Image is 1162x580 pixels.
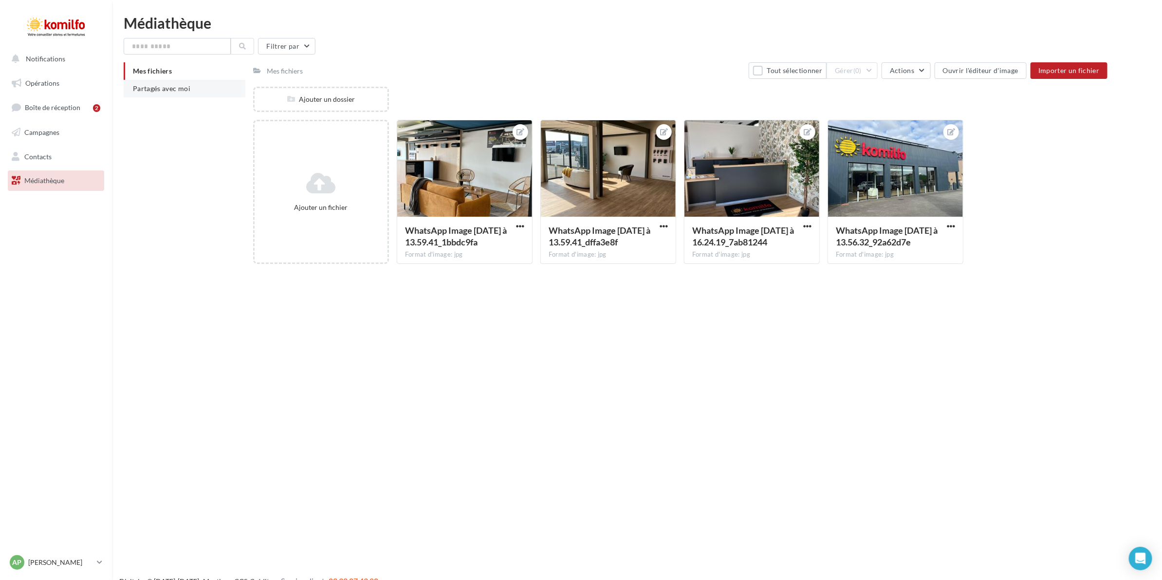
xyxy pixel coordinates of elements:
[25,79,59,87] span: Opérations
[1031,62,1107,79] button: Importer un fichier
[692,250,812,259] div: Format d'image: jpg
[405,250,524,259] div: Format d'image: jpg
[93,104,100,112] div: 2
[267,66,303,76] div: Mes fichiers
[28,558,93,567] p: [PERSON_NAME]
[890,66,914,75] span: Actions
[24,152,52,160] span: Contacts
[882,62,930,79] button: Actions
[549,250,668,259] div: Format d'image: jpg
[836,225,938,247] span: WhatsApp Image 2025-03-04 à 13.56.32_92a62d7e
[25,103,80,112] span: Boîte de réception
[827,62,878,79] button: Gérer(0)
[853,67,862,75] span: (0)
[1129,547,1152,570] div: Open Intercom Messenger
[6,97,106,118] a: Boîte de réception2
[6,49,102,69] button: Notifications
[258,203,384,212] div: Ajouter un fichier
[749,62,827,79] button: Tout sélectionner
[133,84,190,93] span: Partagés avec moi
[255,94,387,104] div: Ajouter un dossier
[124,16,1150,30] div: Médiathèque
[6,122,106,143] a: Campagnes
[549,225,650,247] span: WhatsApp Image 2025-03-04 à 13.59.41_dffa3e8f
[6,170,106,191] a: Médiathèque
[1038,66,1100,75] span: Importer un fichier
[935,62,1027,79] button: Ouvrir l'éditeur d'image
[26,55,65,63] span: Notifications
[24,176,64,185] span: Médiathèque
[6,73,106,94] a: Opérations
[692,225,794,247] span: WhatsApp Image 2025-03-19 à 16.24.19_7ab81244
[133,67,172,75] span: Mes fichiers
[24,128,59,136] span: Campagnes
[13,558,22,567] span: AP
[8,553,104,572] a: AP [PERSON_NAME]
[6,147,106,167] a: Contacts
[405,225,507,247] span: WhatsApp Image 2025-03-04 à 13.59.41_1bbdc9fa
[836,250,955,259] div: Format d'image: jpg
[258,38,315,55] button: Filtrer par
